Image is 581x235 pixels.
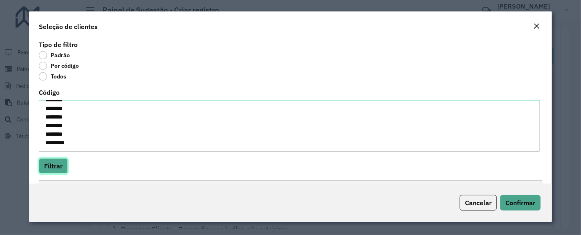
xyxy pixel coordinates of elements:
label: Por código [39,62,79,70]
span: Cancelar [465,199,492,207]
button: Close [531,21,542,32]
label: Padrão [39,51,70,59]
button: Filtrar [39,158,68,174]
label: Código [39,87,60,97]
div: Carregadas: 0 | Selecionadas: 0 | Máximo: 50 [39,180,542,201]
button: Confirmar [500,195,541,210]
label: Tipo de filtro [39,40,78,49]
button: Cancelar [460,195,497,210]
label: Todos [39,72,66,81]
h4: Seleção de clientes [39,22,98,31]
em: Fechar [533,23,540,29]
span: Confirmar [505,199,535,207]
